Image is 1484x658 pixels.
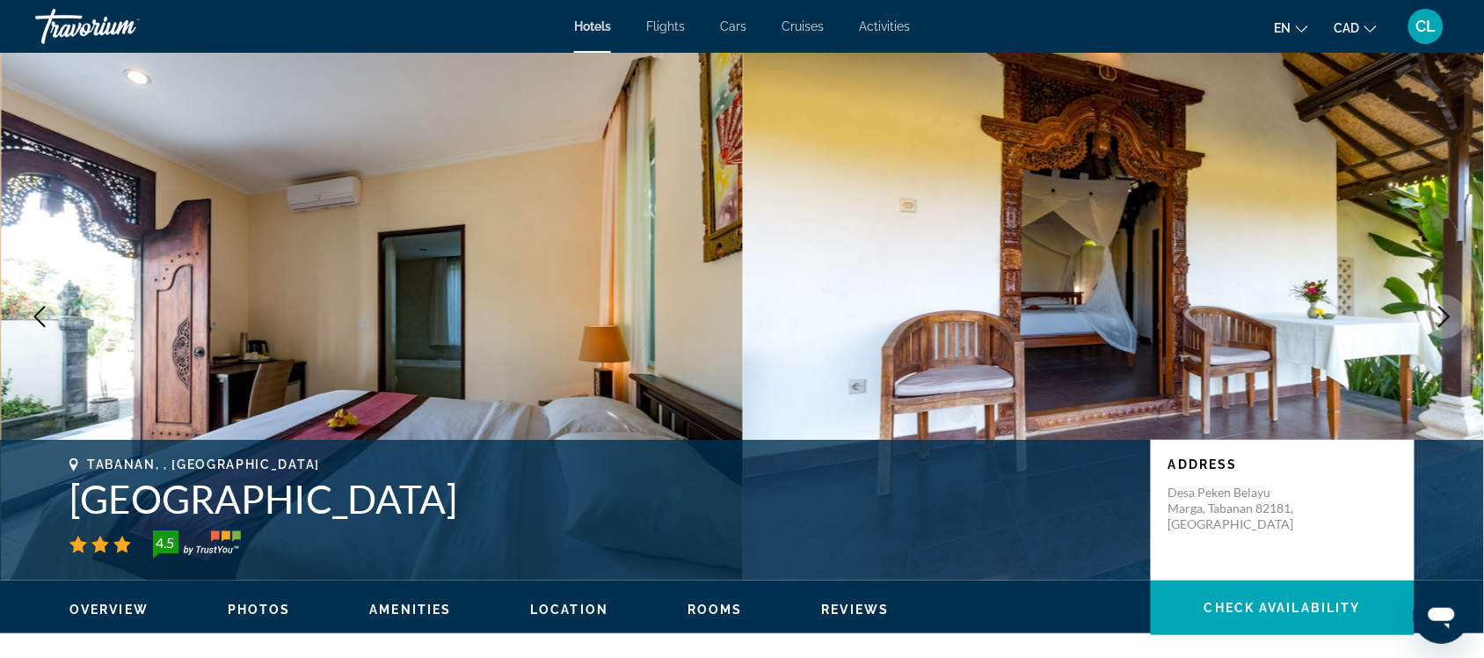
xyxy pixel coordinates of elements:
span: en [1275,21,1291,35]
a: Travorium [35,4,211,49]
a: Cars [720,19,746,33]
button: User Menu [1403,8,1449,45]
span: Location [530,603,608,617]
button: Overview [69,602,149,618]
p: Desa Peken Belayu Marga, Tabanan 82181, [GEOGRAPHIC_DATA] [1168,485,1309,532]
div: 4.5 [148,532,183,553]
button: Previous image [18,295,62,339]
button: Rooms [687,602,743,618]
h1: [GEOGRAPHIC_DATA] [69,476,1133,522]
a: Hotels [574,19,611,33]
button: Change currency [1335,15,1377,40]
button: Next image [1422,295,1466,339]
button: Check Availability [1151,581,1415,635]
span: Photos [228,603,291,617]
span: CAD [1335,21,1360,35]
a: Flights [646,19,685,33]
button: Reviews [822,602,890,618]
span: Amenities [369,603,451,617]
span: Overview [69,603,149,617]
span: Reviews [822,603,890,617]
iframe: Bouton de lancement de la fenêtre de messagerie [1414,588,1470,644]
span: Check Availability [1204,601,1361,615]
button: Amenities [369,602,451,618]
span: CL [1416,18,1437,35]
button: Change language [1275,15,1308,40]
a: Activities [859,19,910,33]
span: Tabanan, , [GEOGRAPHIC_DATA] [87,457,320,472]
a: Cruises [782,19,824,33]
button: Photos [228,602,291,618]
img: trustyou-badge-hor.svg [153,530,241,559]
button: Location [530,602,608,618]
span: Rooms [687,603,743,617]
p: Address [1168,457,1397,472]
